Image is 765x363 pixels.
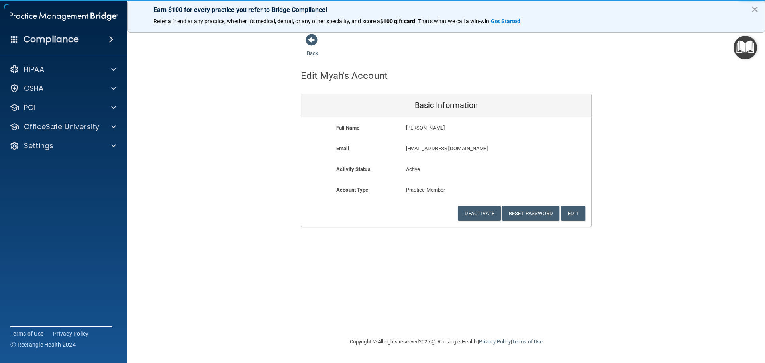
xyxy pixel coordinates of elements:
img: PMB logo [10,8,118,24]
p: Practice Member [406,185,487,195]
b: Account Type [336,187,368,193]
p: PCI [24,103,35,112]
p: [PERSON_NAME] [406,123,533,133]
b: Activity Status [336,166,371,172]
button: Edit [561,206,585,221]
span: ! That's what we call a win-win. [415,18,491,24]
div: Basic Information [301,94,591,117]
span: Ⓒ Rectangle Health 2024 [10,341,76,349]
a: Terms of Use [10,330,43,337]
button: Reset Password [502,206,559,221]
p: Active [406,165,487,174]
div: Copyright © All rights reserved 2025 @ Rectangle Health | | [301,329,592,355]
a: HIPAA [10,65,116,74]
p: OfficeSafe University [24,122,99,131]
p: [EMAIL_ADDRESS][DOMAIN_NAME] [406,144,533,153]
a: Privacy Policy [479,339,510,345]
a: Privacy Policy [53,330,89,337]
button: Open Resource Center [734,36,757,59]
a: Back [307,41,318,56]
button: Close [751,3,759,16]
a: PCI [10,103,116,112]
a: Settings [10,141,116,151]
p: OSHA [24,84,44,93]
a: OSHA [10,84,116,93]
a: Terms of Use [512,339,543,345]
p: HIPAA [24,65,44,74]
a: OfficeSafe University [10,122,116,131]
a: Get Started [491,18,522,24]
b: Full Name [336,125,359,131]
h4: Compliance [24,34,79,45]
strong: $100 gift card [380,18,415,24]
h4: Edit Myah's Account [301,71,388,81]
b: Email [336,145,349,151]
strong: Get Started [491,18,520,24]
p: Settings [24,141,53,151]
button: Deactivate [458,206,501,221]
span: Refer a friend at any practice, whether it's medical, dental, or any other speciality, and score a [153,18,380,24]
p: Earn $100 for every practice you refer to Bridge Compliance! [153,6,739,14]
